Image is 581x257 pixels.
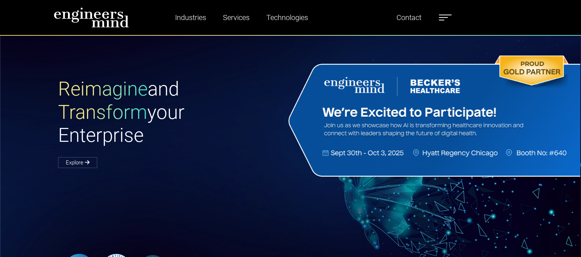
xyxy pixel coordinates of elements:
[58,78,290,147] h1: and your Enterprise
[263,9,311,26] a: Technologies
[58,101,147,124] span: Transform
[58,78,148,100] span: Reimagine
[285,53,580,179] img: Website Banner
[220,9,252,26] a: Services
[394,9,424,26] a: Contact
[172,9,209,26] a: Industries
[58,157,97,168] a: Explore
[54,7,129,28] img: logo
